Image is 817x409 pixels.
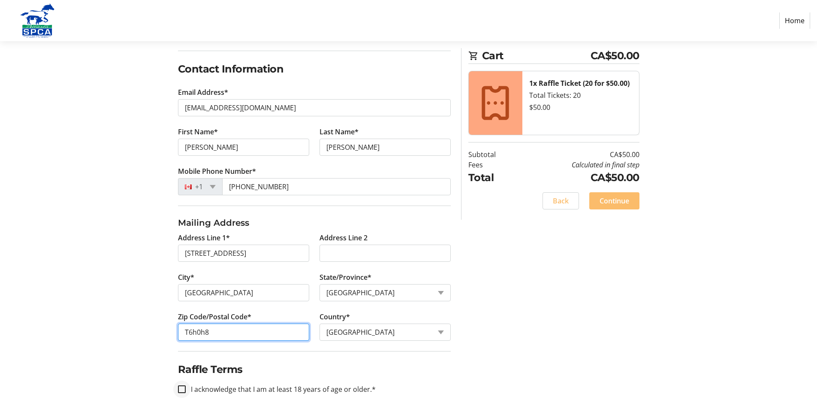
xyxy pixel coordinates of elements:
span: Cart [482,48,591,64]
label: I acknowledge that I am at least 18 years of age or older.* [186,384,376,394]
span: Continue [600,196,629,206]
button: Back [543,192,579,209]
h3: Mailing Address [178,216,451,229]
td: Calculated in final step [518,160,639,170]
td: Total [468,170,518,185]
label: Mobile Phone Number* [178,166,256,176]
label: First Name* [178,127,218,137]
label: State/Province* [320,272,371,282]
label: City* [178,272,194,282]
input: Address [178,245,309,262]
strong: 1x Raffle Ticket (20 for $50.00) [529,79,630,88]
input: City [178,284,309,301]
label: Last Name* [320,127,359,137]
span: Back [553,196,569,206]
h2: Contact Information [178,61,451,77]
img: Alberta SPCA's Logo [7,3,68,38]
label: Address Line 1* [178,233,230,243]
button: Continue [589,192,639,209]
label: Country* [320,312,350,322]
h2: Raffle Terms [178,362,451,377]
div: $50.00 [529,102,632,112]
span: CA$50.00 [591,48,639,64]
label: Address Line 2 [320,233,368,243]
input: Zip or Postal Code [178,324,309,341]
a: Home [779,12,810,29]
div: Total Tickets: 20 [529,90,632,100]
td: CA$50.00 [518,170,639,185]
td: Fees [468,160,518,170]
input: (506) 234-5678 [222,178,451,195]
label: Email Address* [178,87,228,97]
label: Zip Code/Postal Code* [178,312,251,322]
td: CA$50.00 [518,149,639,160]
td: Subtotal [468,149,518,160]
